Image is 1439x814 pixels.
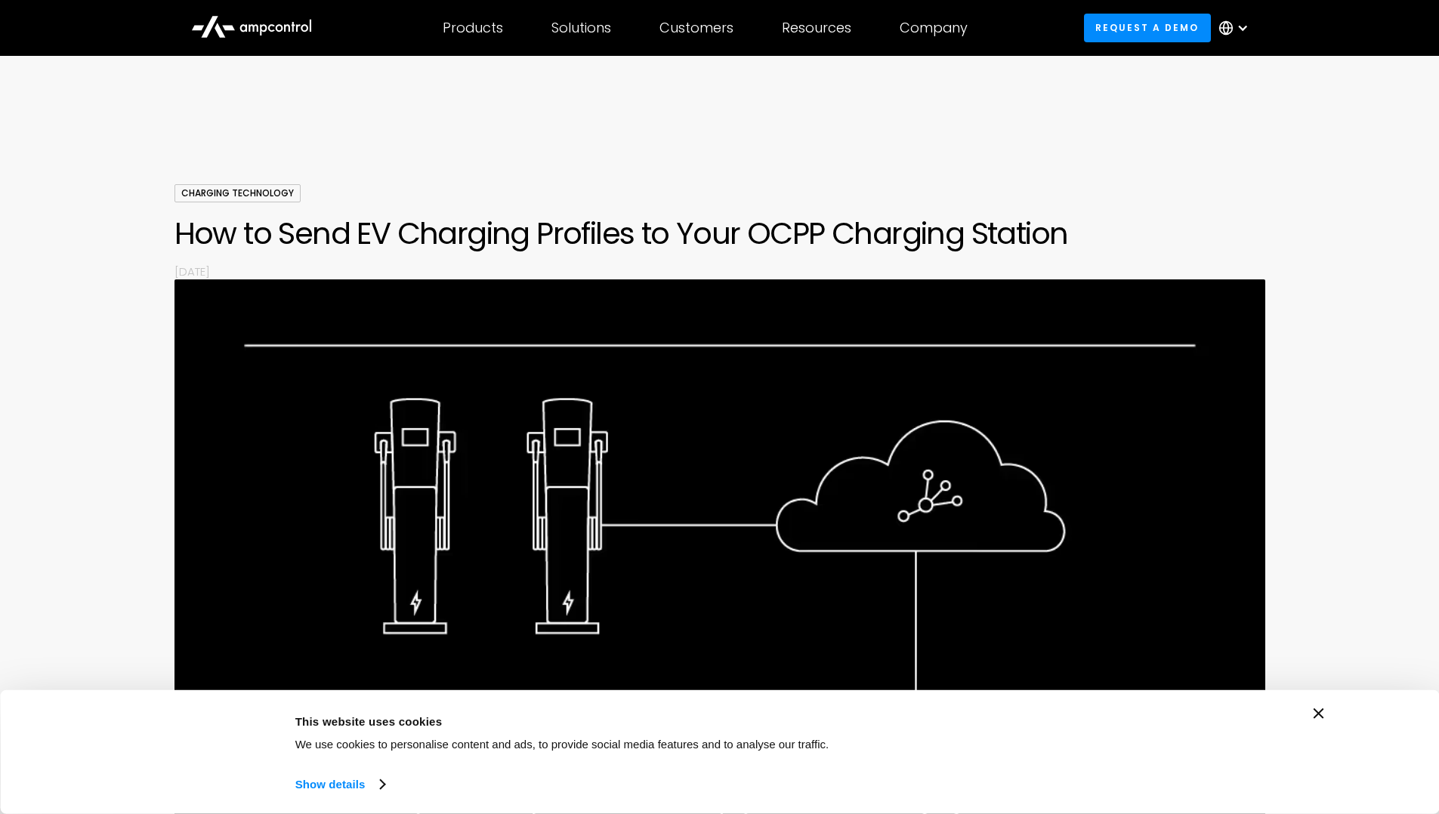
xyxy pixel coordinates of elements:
div: This website uses cookies [295,712,1036,730]
button: Close banner [1314,708,1324,719]
div: Products [443,20,503,36]
div: Company [900,20,968,36]
a: Request a demo [1084,14,1211,42]
div: Solutions [551,20,611,36]
div: Customers [659,20,733,36]
p: [DATE] [174,264,1265,279]
button: Okay [1070,708,1286,752]
h1: How to Send EV Charging Profiles to Your OCPP Charging Station [174,215,1265,251]
div: Charging Technology [174,184,301,202]
div: Resources [782,20,851,36]
span: We use cookies to personalise content and ads, to provide social media features and to analyse ou... [295,738,829,751]
a: Show details [295,773,384,796]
